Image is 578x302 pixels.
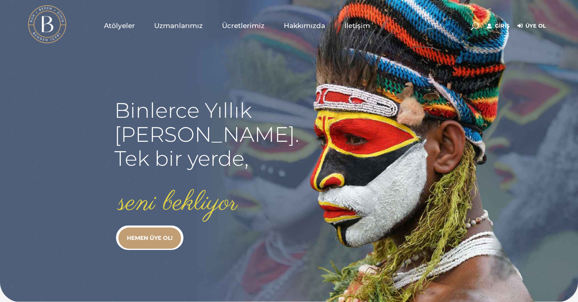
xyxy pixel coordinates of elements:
span: Hakkımızda [284,21,325,30]
span: Ücretlerimiz [222,21,265,30]
span: Atölyeler [104,21,135,30]
iframe: Intercom live chat [551,275,570,294]
a: Giriş [487,21,509,31]
rs-layer: Binlerce Yıllık [PERSON_NAME]. Tek bir yerde, [114,99,299,171]
a: Uzmanlarımız [144,6,212,46]
a: Atölyeler [94,6,144,46]
a: HEMEN ÜYE OL! [118,228,181,249]
rs-layer: seni bekliyor [118,188,238,218]
a: Hakkımızda [274,6,335,46]
span: Uzmanlarımız [154,21,203,30]
img: light logo [28,5,66,43]
a: İletişim [335,6,380,46]
a: Üye Ol [517,21,546,31]
span: İletişim [344,21,370,30]
a: Ücretlerimiz [212,6,274,46]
